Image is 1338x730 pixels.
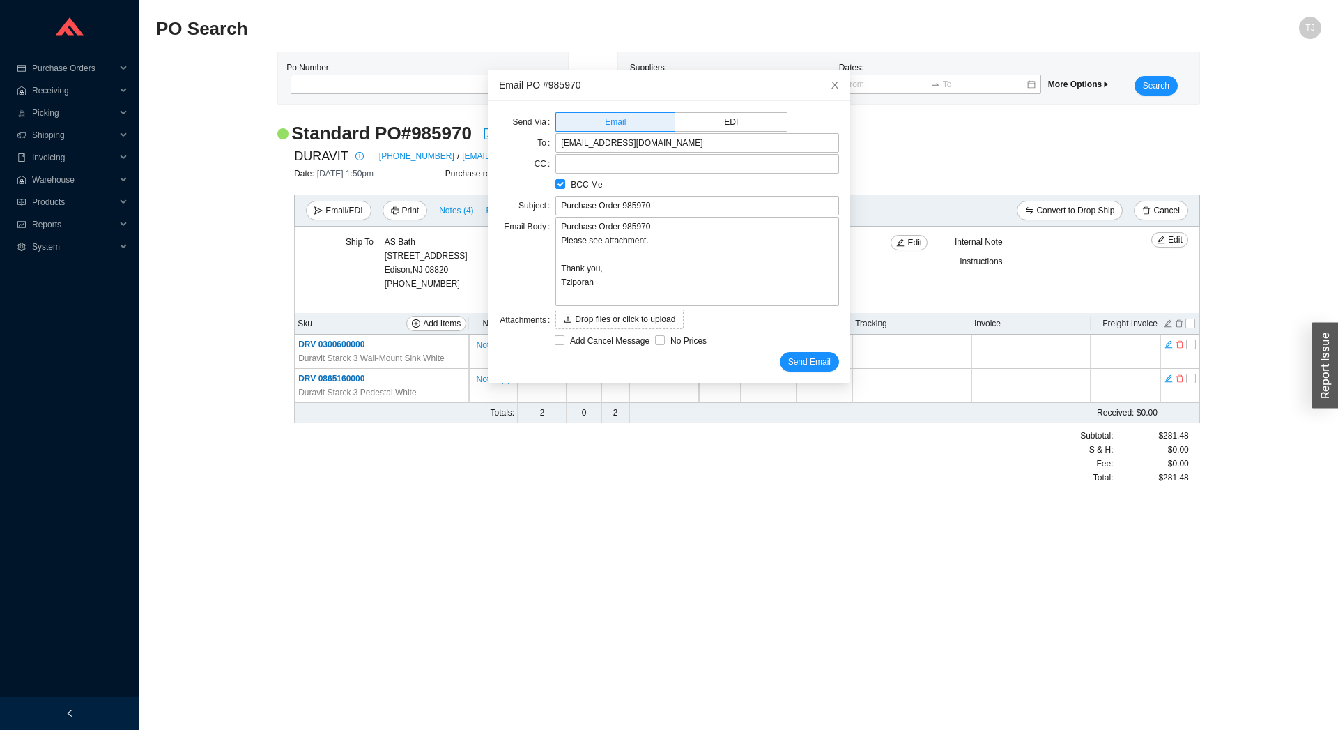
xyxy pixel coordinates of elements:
span: upload [564,315,572,325]
th: Notes [469,313,518,335]
button: Notes (4) [438,203,474,213]
td: 1 [601,369,629,403]
span: DRV 0865160000 [298,374,364,383]
span: Invoicing [32,146,116,169]
button: info-circle [348,146,368,166]
span: Edit [907,236,922,250]
button: delete [1175,372,1185,382]
span: Date: [294,169,317,178]
label: CC [535,154,556,174]
span: edit [1157,236,1165,245]
span: $0.00 [1168,457,1189,471]
span: Drop files or click to upload [575,312,675,326]
div: Po Number: [286,61,491,96]
h2: Standard PO # 985970 [291,121,472,146]
div: Suppliers: [626,61,836,96]
span: Send Email [788,355,831,369]
span: Warehouse [32,169,116,191]
span: close [830,80,840,90]
label: Email Body [504,217,555,236]
span: read [17,198,26,206]
span: DRV 0300600000 [298,340,364,349]
span: file-pdf [483,128,494,139]
span: Internal Note [955,237,1003,247]
input: From [845,77,928,91]
label: Attachments [500,310,555,330]
button: edit [1164,372,1174,382]
button: editEdit [1151,232,1188,248]
span: Email history (1) [486,204,547,218]
span: Receiving [32,79,116,102]
button: delete [1174,317,1184,327]
span: book [17,153,26,162]
span: delete [1142,206,1151,216]
span: edit [1164,340,1173,349]
button: Notes (1) [475,372,511,381]
span: Cancel [1153,204,1179,218]
span: TJ [1305,17,1314,39]
span: Email [605,117,626,127]
span: Subtotal: [1080,429,1113,443]
span: Ship To [346,237,374,247]
button: Email history (1) [486,201,548,220]
span: Purchase Orders [32,57,116,79]
span: Notes ( 4 ) [439,204,473,218]
button: plus-circleAdd Items [406,316,466,331]
span: left [66,709,74,717]
button: edit [1164,338,1174,348]
span: [DATE] 1:50pm [317,169,374,178]
span: Add Cancel Message [564,334,655,348]
div: AS Bath [STREET_ADDRESS] Edison , NJ 08820 [385,235,468,277]
label: Subject [518,196,555,215]
label: Send Via [512,112,555,132]
button: edit [1163,317,1173,327]
td: 2 [601,403,629,423]
span: Received: [1097,408,1134,418]
a: file-pdf [483,128,494,142]
span: No Prices [665,334,712,348]
a: [PHONE_NUMBER] [379,149,454,163]
div: [PHONE_NUMBER] [385,235,468,291]
td: 0 [567,403,601,423]
a: [EMAIL_ADDRESS][DOMAIN_NAME] [462,149,603,163]
span: Totals: [490,408,514,418]
input: To [943,77,1026,91]
span: fund [17,220,26,229]
button: Send Email [780,352,839,372]
span: edit [896,238,905,248]
button: delete [1175,338,1185,348]
span: Products [32,191,116,213]
button: sendEmail/EDI [306,201,371,220]
span: Print [402,204,420,218]
td: $113.40 [797,369,852,403]
td: [DATE] [629,369,699,403]
div: Sku [298,316,466,331]
span: credit-card [17,64,26,73]
button: printerPrint [383,201,428,220]
td: 1 [518,369,567,403]
span: swap-right [930,79,940,89]
span: caret-right [1102,80,1110,89]
span: Shipping [32,124,116,146]
span: swap [1025,206,1033,216]
span: Edit [1168,233,1183,247]
span: Duravit Starck 3 Wall-Mount Sink White [298,351,445,365]
span: edit [1164,374,1173,383]
button: editEdit [891,235,928,250]
span: / [457,149,459,163]
span: to [930,79,940,89]
span: info-circle [352,152,367,160]
span: Picking [32,102,116,124]
div: $0.00 [1114,443,1189,457]
span: DURAVIT [294,146,348,167]
span: Reports [32,213,116,236]
span: setting [17,243,26,251]
h2: PO Search [156,17,1030,41]
label: To [537,133,555,153]
span: S & H: [1089,443,1114,457]
div: Dates: [836,61,1045,96]
button: deleteCancel [1134,201,1187,220]
div: Email PO #985970 [499,77,839,93]
span: Instructions [960,257,1002,266]
td: $0.00 [699,403,1160,423]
